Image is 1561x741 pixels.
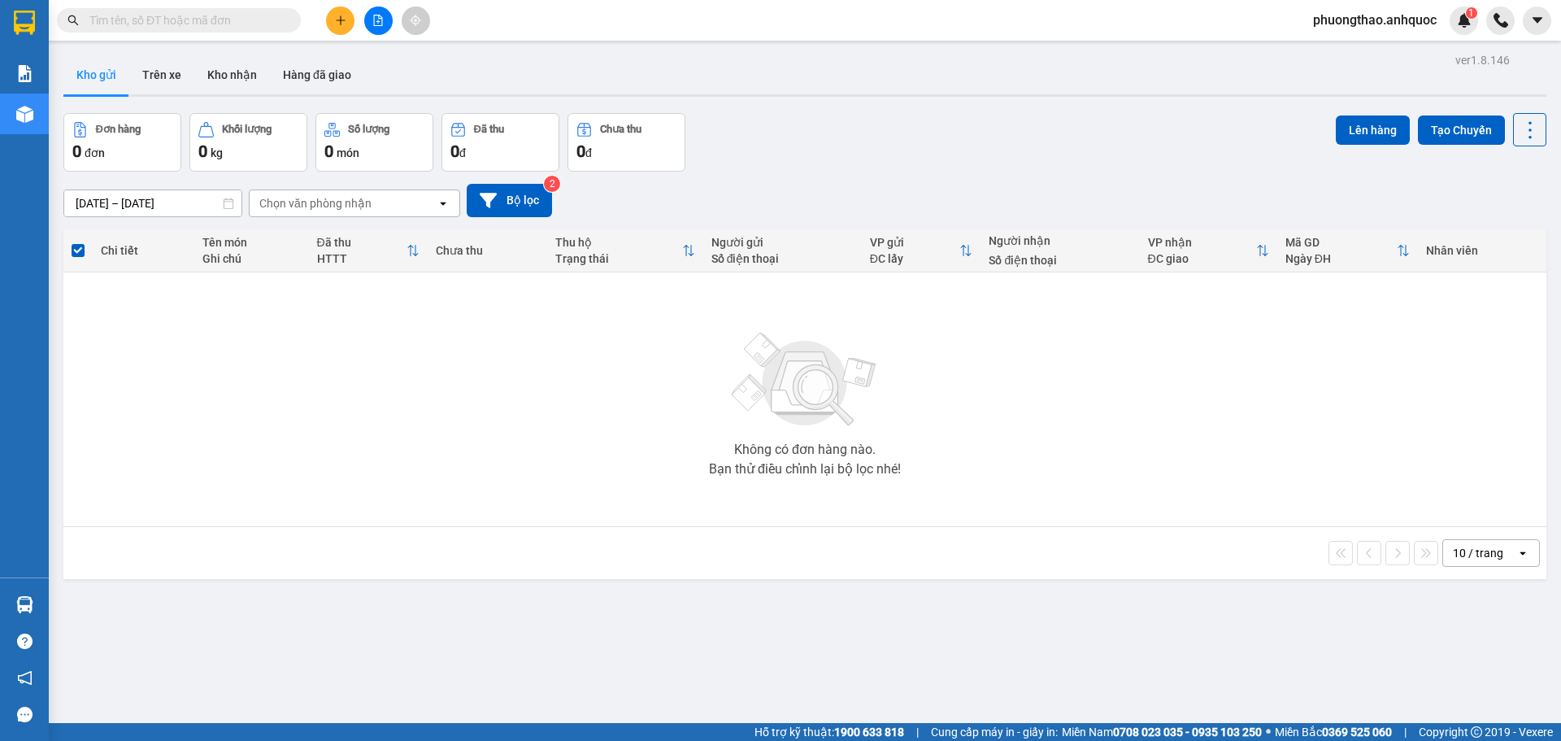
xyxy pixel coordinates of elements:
[198,142,207,161] span: 0
[862,229,981,272] th: Toggle SortBy
[222,124,272,135] div: Khối lượng
[17,634,33,649] span: question-circle
[711,252,854,265] div: Số điện thoại
[450,142,459,161] span: 0
[870,252,960,265] div: ĐC lấy
[709,463,901,476] div: Bạn thử điều chỉnh lại bộ lọc nhé!
[474,124,504,135] div: Đã thu
[1466,7,1477,19] sup: 1
[1275,723,1392,741] span: Miền Bắc
[64,190,241,216] input: Select a date range.
[309,229,428,272] th: Toggle SortBy
[372,15,384,26] span: file-add
[567,113,685,172] button: Chưa thu0đ
[315,113,433,172] button: Số lượng0món
[129,55,194,94] button: Trên xe
[16,596,33,613] img: warehouse-icon
[467,184,552,217] button: Bộ lọc
[96,124,141,135] div: Đơn hàng
[1453,545,1503,561] div: 10 / trang
[1266,729,1271,735] span: ⚪️
[16,106,33,123] img: warehouse-icon
[870,236,960,249] div: VP gửi
[724,323,886,437] img: svg+xml;base64,PHN2ZyBjbGFzcz0ibGlzdC1wbHVnX19zdmciIHhtbG5zPSJodHRwOi8vd3d3LnczLm9yZy8yMDAwL3N2Zy...
[437,197,450,210] svg: open
[1300,10,1450,30] span: phuongthao.anhquoc
[441,113,559,172] button: Đã thu0đ
[1426,244,1538,257] div: Nhân viên
[194,55,270,94] button: Kho nhận
[317,252,407,265] div: HTTT
[63,113,181,172] button: Đơn hàng0đơn
[555,252,682,265] div: Trạng thái
[916,723,919,741] span: |
[1494,13,1508,28] img: phone-icon
[1523,7,1551,35] button: caret-down
[754,723,904,741] span: Hỗ trợ kỹ thuật:
[1455,51,1510,69] div: ver 1.8.146
[1113,726,1262,739] strong: 0708 023 035 - 0935 103 250
[931,723,1058,741] span: Cung cấp máy in - giấy in:
[16,65,33,82] img: solution-icon
[189,113,307,172] button: Khối lượng0kg
[1285,252,1397,265] div: Ngày ĐH
[1516,547,1529,560] svg: open
[348,124,389,135] div: Số lượng
[259,195,372,211] div: Chọn văn phòng nhận
[202,236,301,249] div: Tên món
[14,11,35,35] img: logo-vxr
[1418,116,1505,145] button: Tạo Chuyến
[317,236,407,249] div: Đã thu
[17,670,33,686] span: notification
[1457,13,1472,28] img: icon-new-feature
[436,244,539,257] div: Chưa thu
[834,726,904,739] strong: 1900 633 818
[270,55,364,94] button: Hàng đã giao
[459,146,466,159] span: đ
[1148,236,1256,249] div: VP nhận
[211,146,223,159] span: kg
[101,244,185,257] div: Chi tiết
[734,443,876,456] div: Không có đơn hàng nào.
[547,229,703,272] th: Toggle SortBy
[364,7,393,35] button: file-add
[410,15,421,26] span: aim
[85,146,105,159] span: đơn
[17,707,33,722] span: message
[326,7,354,35] button: plus
[1404,723,1407,741] span: |
[202,252,301,265] div: Ghi chú
[67,15,79,26] span: search
[1336,116,1410,145] button: Lên hàng
[1530,13,1545,28] span: caret-down
[1062,723,1262,741] span: Miền Nam
[989,234,1131,247] div: Người nhận
[1471,726,1482,738] span: copyright
[337,146,359,159] span: món
[72,142,81,161] span: 0
[89,11,281,29] input: Tìm tên, số ĐT hoặc mã đơn
[1148,252,1256,265] div: ĐC giao
[63,55,129,94] button: Kho gửi
[989,254,1131,267] div: Số điện thoại
[324,142,333,161] span: 0
[585,146,592,159] span: đ
[335,15,346,26] span: plus
[402,7,430,35] button: aim
[555,236,682,249] div: Thu hộ
[1277,229,1418,272] th: Toggle SortBy
[711,236,854,249] div: Người gửi
[544,176,560,192] sup: 2
[1140,229,1277,272] th: Toggle SortBy
[600,124,641,135] div: Chưa thu
[1322,726,1392,739] strong: 0369 525 060
[1468,7,1474,19] span: 1
[1285,236,1397,249] div: Mã GD
[576,142,585,161] span: 0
